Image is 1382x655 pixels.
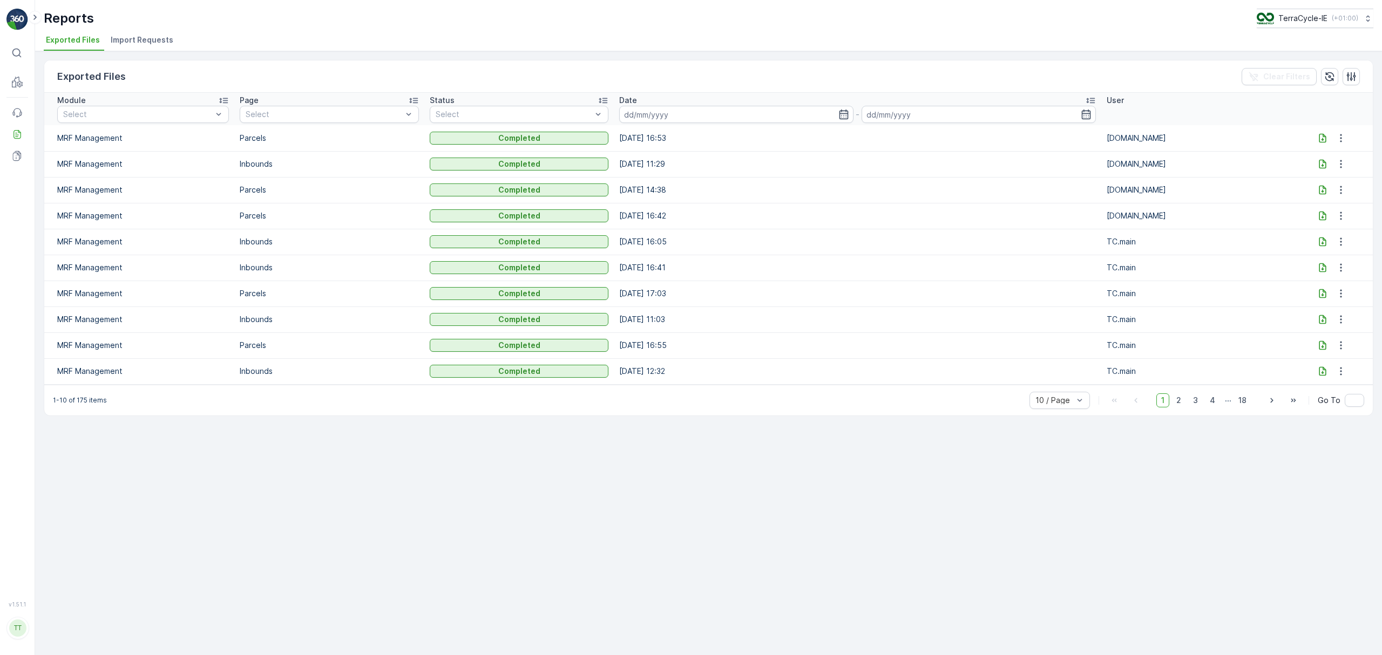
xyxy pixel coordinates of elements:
[614,229,1101,255] td: [DATE] 16:05
[1332,14,1358,23] p: ( +01:00 )
[240,340,419,351] p: Parcels
[1257,9,1373,28] button: TerraCycle-IE(+01:00)
[614,332,1101,358] td: [DATE] 16:55
[240,288,419,299] p: Parcels
[614,177,1101,203] td: [DATE] 14:38
[63,109,212,120] p: Select
[1107,185,1286,195] p: [DOMAIN_NAME]
[1107,314,1286,325] p: TC.main
[1156,393,1169,407] span: 1
[6,9,28,30] img: logo
[1257,12,1274,24] img: TC_CKGxpWm.png
[53,396,107,405] p: 1-10 of 175 items
[430,209,609,222] button: Completed
[1188,393,1203,407] span: 3
[498,210,540,221] p: Completed
[1107,133,1286,144] p: [DOMAIN_NAME]
[1107,340,1286,351] p: TC.main
[430,261,609,274] button: Completed
[498,236,540,247] p: Completed
[614,281,1101,306] td: [DATE] 17:03
[436,109,592,120] p: Select
[240,159,419,169] p: Inbounds
[1225,393,1231,407] p: ...
[6,601,28,608] span: v 1.51.1
[1107,95,1124,106] p: User
[498,262,540,273] p: Completed
[614,203,1101,229] td: [DATE] 16:42
[498,340,540,351] p: Completed
[498,159,540,169] p: Completed
[57,314,229,325] p: MRF Management
[57,236,229,247] p: MRF Management
[57,185,229,195] p: MRF Management
[9,619,26,637] div: TT
[498,288,540,299] p: Completed
[614,358,1101,384] td: [DATE] 12:32
[619,106,853,123] input: dd/mm/yyyy
[614,151,1101,177] td: [DATE] 11:29
[430,365,609,378] button: Completed
[430,339,609,352] button: Completed
[1107,159,1286,169] p: [DOMAIN_NAME]
[1263,71,1310,82] p: Clear Filters
[57,262,229,273] p: MRF Management
[498,185,540,195] p: Completed
[240,366,419,377] p: Inbounds
[246,109,402,120] p: Select
[240,210,419,221] p: Parcels
[57,210,229,221] p: MRF Management
[57,366,229,377] p: MRF Management
[430,158,609,170] button: Completed
[430,287,609,300] button: Completed
[614,125,1101,151] td: [DATE] 16:53
[1234,393,1251,407] span: 18
[1107,262,1286,273] p: TC.main
[1107,288,1286,299] p: TC.main
[57,340,229,351] p: MRF Management
[1205,393,1220,407] span: 4
[111,35,173,45] span: Import Requests
[57,95,86,106] p: Module
[430,132,609,145] button: Completed
[1107,236,1286,247] p: TC.main
[240,262,419,273] p: Inbounds
[240,185,419,195] p: Parcels
[430,235,609,248] button: Completed
[1242,68,1317,85] button: Clear Filters
[46,35,100,45] span: Exported Files
[619,95,637,106] p: Date
[57,133,229,144] p: MRF Management
[240,133,419,144] p: Parcels
[1107,210,1286,221] p: [DOMAIN_NAME]
[57,288,229,299] p: MRF Management
[1318,395,1340,406] span: Go To
[57,69,126,84] p: Exported Files
[430,183,609,196] button: Completed
[57,159,229,169] p: MRF Management
[6,610,28,646] button: TT
[614,255,1101,281] td: [DATE] 16:41
[498,133,540,144] p: Completed
[430,313,609,326] button: Completed
[862,106,1096,123] input: dd/mm/yyyy
[498,314,540,325] p: Completed
[1171,393,1186,407] span: 2
[430,95,455,106] p: Status
[44,10,94,27] p: Reports
[240,236,419,247] p: Inbounds
[1278,13,1327,24] p: TerraCycle-IE
[240,314,419,325] p: Inbounds
[856,108,859,121] p: -
[240,95,259,106] p: Page
[614,306,1101,332] td: [DATE] 11:03
[1107,366,1286,377] p: TC.main
[498,366,540,377] p: Completed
